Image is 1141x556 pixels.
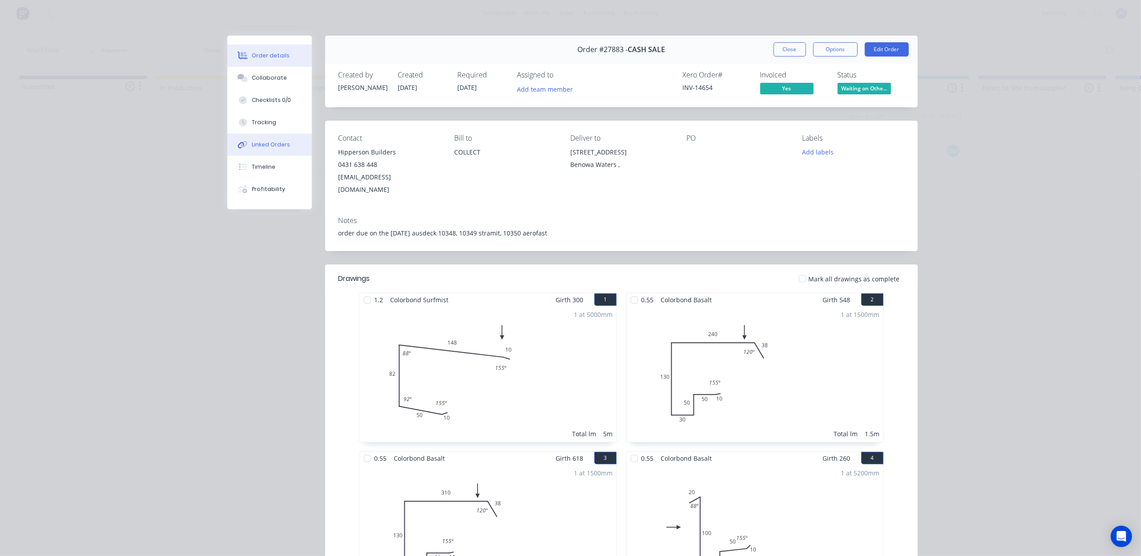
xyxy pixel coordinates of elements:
[834,429,858,438] div: Total lm
[227,67,312,89] button: Collaborate
[861,293,883,306] button: 2
[512,83,577,95] button: Add team member
[865,42,909,57] button: Edit Order
[398,71,447,79] div: Created
[570,158,672,171] div: Benowa Waters ,
[823,452,851,465] span: Girth 260
[339,71,387,79] div: Created by
[227,45,312,67] button: Order details
[339,146,440,158] div: Hipperson Builders
[657,293,716,306] span: Colorbond Basalt
[454,134,556,142] div: Bill to
[371,293,387,306] span: 1.2
[339,216,904,225] div: Notes
[458,83,477,92] span: [DATE]
[760,83,814,94] span: Yes
[683,71,750,79] div: Xero Order #
[252,52,290,60] div: Order details
[252,96,291,104] div: Checklists 0/0
[227,134,312,156] button: Linked Orders
[227,156,312,178] button: Timeline
[517,83,578,95] button: Add team member
[841,310,880,319] div: 1 at 1500mm
[339,158,440,171] div: 0431 638 448
[638,452,657,465] span: 0.55
[339,146,440,196] div: Hipperson Builders0431 638 448[EMAIL_ADDRESS][DOMAIN_NAME]
[227,178,312,200] button: Profitability
[813,42,858,57] button: Options
[359,306,617,442] div: 01050821481088º92º155º155º1 at 5000mmTotal lm5m
[798,146,839,158] button: Add labels
[454,146,556,158] div: COLLECT
[387,293,452,306] span: Colorbond Surfmist
[838,71,904,79] div: Status
[371,452,391,465] span: 0.55
[556,293,584,306] span: Girth 300
[339,228,904,238] div: order due on the [DATE] ausdeck 10348, 10349 stramit, 10350 aerofast
[227,89,312,111] button: Checklists 0/0
[861,452,883,464] button: 4
[517,71,606,79] div: Assigned to
[574,310,613,319] div: 1 at 5000mm
[594,452,617,464] button: 3
[809,274,900,284] span: Mark all drawings as complete
[760,71,827,79] div: Invoiced
[227,111,312,134] button: Tracking
[838,83,891,96] button: Waiting on Othe...
[458,71,507,79] div: Required
[339,171,440,196] div: [EMAIL_ADDRESS][DOMAIN_NAME]
[339,134,440,142] div: Contact
[802,134,904,142] div: Labels
[683,83,750,92] div: INV-14654
[454,146,556,175] div: COLLECT
[339,273,370,284] div: Drawings
[686,134,788,142] div: PO
[577,45,628,54] span: Order #27883 -
[628,45,665,54] span: CASH SALE
[841,468,880,478] div: 1 at 5200mm
[865,429,880,438] div: 1.5m
[823,293,851,306] span: Girth 548
[556,452,584,465] span: Girth 618
[604,429,613,438] div: 5m
[573,429,597,438] div: Total lm
[252,141,290,149] div: Linked Orders
[252,185,285,193] div: Profitability
[570,146,672,175] div: [STREET_ADDRESS]Benowa Waters ,
[252,118,276,126] div: Tracking
[252,163,275,171] div: Timeline
[594,293,617,306] button: 1
[774,42,806,57] button: Close
[657,452,716,465] span: Colorbond Basalt
[339,83,387,92] div: [PERSON_NAME]
[574,468,613,478] div: 1 at 1500mm
[252,74,287,82] div: Collaborate
[838,83,891,94] span: Waiting on Othe...
[1111,526,1132,547] div: Open Intercom Messenger
[570,146,672,158] div: [STREET_ADDRESS]
[391,452,449,465] span: Colorbond Basalt
[398,83,418,92] span: [DATE]
[638,293,657,306] span: 0.55
[626,306,883,442] div: 01050503013024038155º120º1 at 1500mmTotal lm1.5m
[570,134,672,142] div: Deliver to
